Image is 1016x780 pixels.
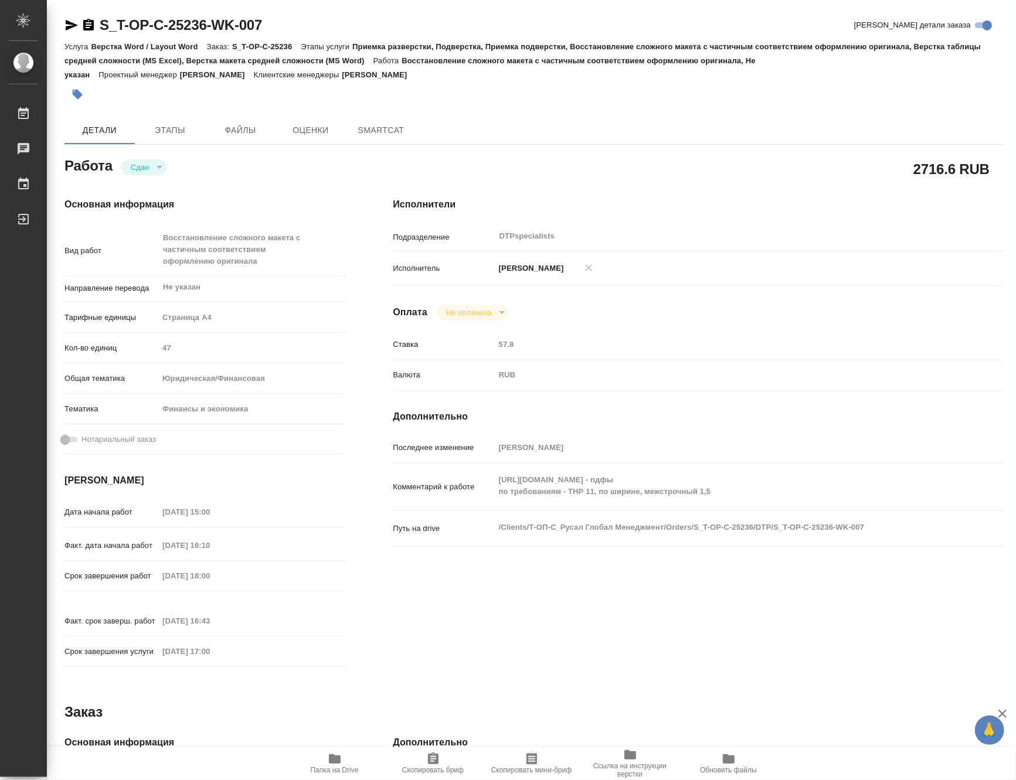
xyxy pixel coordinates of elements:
span: Скопировать бриф [402,766,464,774]
button: 🙏 [975,716,1004,745]
p: Факт. дата начала работ [64,540,158,551]
button: Не оплачена [443,308,495,318]
button: Скопировать бриф [384,747,482,780]
p: Тематика [64,403,158,415]
p: Вид работ [64,245,158,257]
input: Пустое поле [158,567,261,584]
p: Направление перевода [64,282,158,294]
h4: [PERSON_NAME] [64,474,346,488]
p: Услуга [64,42,91,51]
div: Сдан [437,305,509,321]
button: Сдан [127,162,152,172]
p: Клиентские менеджеры [254,70,342,79]
input: Пустое поле [495,439,952,456]
p: Тарифные единицы [64,312,158,323]
p: Восстановление сложного макета с частичным соответствием оформлению оригинала, Не указан [64,56,756,79]
h4: Основная информация [64,735,346,750]
input: Пустое поле [495,336,952,353]
p: Верстка Word / Layout Word [91,42,206,51]
span: Файлы [212,123,269,138]
h4: Основная информация [64,197,346,212]
button: Папка на Drive [286,747,384,780]
p: [PERSON_NAME] [342,70,416,79]
input: Пустое поле [158,643,261,660]
p: Этапы услуги [301,42,352,51]
input: Пустое поле [158,537,261,554]
a: S_T-OP-C-25236-WK-007 [100,17,262,33]
button: Обновить файлы [679,747,778,780]
span: Обновить файлы [700,766,757,774]
p: Кол-во единиц [64,342,158,354]
button: Скопировать мини-бриф [482,747,581,780]
span: Оценки [283,123,339,138]
p: Путь на drive [393,523,494,534]
h2: Заказ [64,703,103,721]
textarea: /Clients/Т-ОП-С_Русал Глобал Менеджмент/Orders/S_T-OP-C-25236/DTP/S_T-OP-C-25236-WK-007 [495,517,952,537]
p: Дата начала работ [64,506,158,518]
p: Проектный менеджер [98,70,179,79]
h4: Дополнительно [393,410,1003,424]
textarea: [URL][DOMAIN_NAME] - пдфы по требованиям - ТНР 11, по ширине, межстрочный 1,5 [495,470,952,502]
h4: Исполнители [393,197,1003,212]
p: Заказ: [207,42,232,51]
p: Подразделение [393,231,494,243]
p: Приемка разверстки, Подверстка, Приемка подверстки, Восстановление сложного макета с частичным со... [64,42,981,65]
span: Этапы [142,123,198,138]
h2: 2716.6 RUB [913,159,990,179]
p: Последнее изменение [393,442,494,454]
span: [PERSON_NAME] детали заказа [854,19,971,31]
span: Детали [72,123,128,138]
button: Скопировать ссылку для ЯМессенджера [64,18,79,32]
p: Факт. срок заверш. работ [64,615,158,627]
div: Сдан [121,159,166,175]
p: [PERSON_NAME] [180,70,254,79]
h4: Дополнительно [393,735,1003,750]
div: RUB [495,365,952,385]
span: Ссылка на инструкции верстки [588,762,672,778]
p: S_T-OP-C-25236 [232,42,301,51]
p: Общая тематика [64,373,158,384]
span: 🙏 [980,718,1000,742]
button: Ссылка на инструкции верстки [581,747,679,780]
span: Скопировать мини-бриф [491,766,572,774]
input: Пустое поле [158,503,261,520]
p: Комментарий к работе [393,481,494,493]
h4: Оплата [393,305,427,319]
div: Страница А4 [158,308,346,328]
p: Срок завершения услуги [64,646,158,658]
span: Папка на Drive [311,766,359,774]
div: Юридическая/Финансовая [158,369,346,389]
p: Валюта [393,369,494,381]
h2: Работа [64,154,113,175]
div: Финансы и экономика [158,399,346,419]
p: Ставка [393,339,494,350]
p: Исполнитель [393,263,494,274]
p: Работа [373,56,402,65]
p: [PERSON_NAME] [495,263,564,274]
input: Пустое поле [158,339,346,356]
input: Пустое поле [158,612,261,629]
button: Добавить тэг [64,81,90,107]
p: Срок завершения работ [64,570,158,582]
span: SmartCat [353,123,409,138]
button: Скопировать ссылку [81,18,96,32]
span: Нотариальный заказ [81,434,156,445]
